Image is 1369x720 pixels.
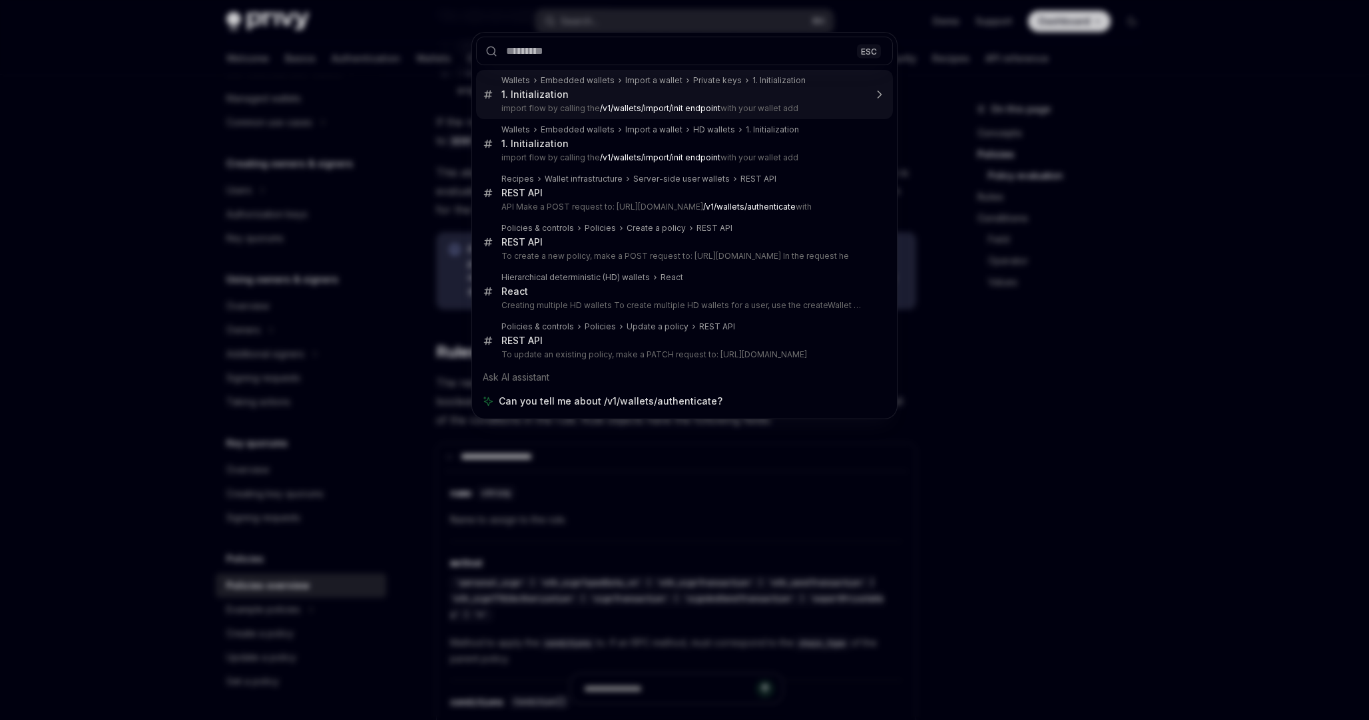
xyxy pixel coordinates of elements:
div: 1. Initialization [501,89,569,100]
p: import flow by calling the with your wallet add [501,103,865,114]
div: REST API [699,321,735,332]
div: React [661,272,683,283]
div: Ask AI assistant [476,365,893,389]
div: REST API [501,335,543,347]
div: 1. Initialization [752,75,806,86]
div: Private keys [693,75,742,86]
div: 1. Initialization [746,124,799,135]
div: Policies [585,321,616,332]
span: Can you tell me about /v1/wallets/authenticate? [499,395,722,408]
div: Embedded wallets [541,75,615,86]
div: Import a wallet [625,124,683,135]
div: 1. Initialization [501,138,569,150]
div: REST API [740,174,776,184]
div: Wallets [501,124,530,135]
div: Recipes [501,174,534,184]
div: REST API [501,187,543,199]
div: Import a wallet [625,75,683,86]
div: Embedded wallets [541,124,615,135]
div: REST API [501,236,543,248]
b: /v1/wallets/import/init endpoint [600,103,720,113]
div: Wallets [501,75,530,86]
p: Creating multiple HD wallets To create multiple HD wallets for a user, use the createWallet method [501,300,865,311]
p: To update an existing policy, make a PATCH request to: [URL][DOMAIN_NAME] [501,349,865,360]
p: To create a new policy, make a POST request to: [URL][DOMAIN_NAME] In the request he [501,251,865,262]
div: React [501,285,528,297]
p: API Make a POST request to: [URL][DOMAIN_NAME] with [501,202,865,212]
div: Policies & controls [501,223,574,234]
b: /v1/wallets/authenticate [703,202,796,212]
div: Hierarchical deterministic (HD) wallets [501,272,650,283]
div: REST API [696,223,732,234]
div: HD wallets [693,124,735,135]
div: Create a policy [627,223,686,234]
div: Update a policy [627,321,688,332]
b: /v1/wallets/import/init endpoint [600,152,720,162]
div: Policies & controls [501,321,574,332]
p: import flow by calling the with your wallet add [501,152,865,163]
div: Wallet infrastructure [545,174,623,184]
div: Policies [585,223,616,234]
div: Server-side user wallets [633,174,730,184]
div: ESC [857,44,881,58]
